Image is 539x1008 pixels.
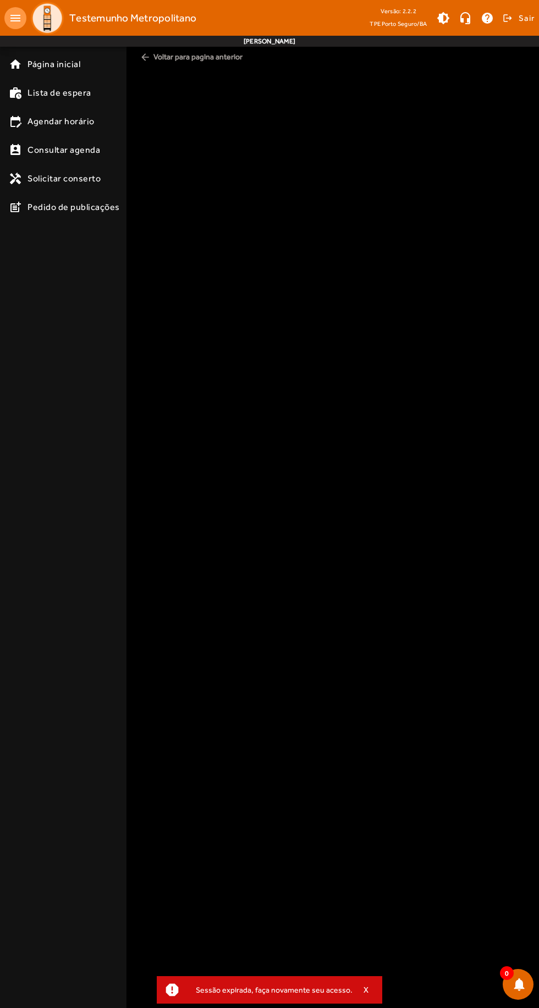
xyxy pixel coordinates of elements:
button: X [353,985,380,995]
span: X [364,985,369,995]
img: Logo TPE [31,2,64,35]
mat-icon: menu [4,7,26,29]
span: Sair [519,9,535,27]
span: 0 [500,966,514,980]
span: Voltar para pagina anterior [135,47,530,67]
mat-icon: arrow_back [140,52,151,63]
mat-icon: report [164,982,180,998]
span: TPE Porto Seguro/BA [370,18,427,29]
button: Sair [501,10,535,26]
span: Testemunho Metropolitano [69,9,196,27]
a: Testemunho Metropolitano [26,2,196,35]
span: Página inicial [28,58,80,71]
mat-icon: home [9,58,22,71]
div: Versão: 2.2.2 [370,4,427,18]
div: Sessão expirada, faça novamente seu acesso. [187,982,353,998]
